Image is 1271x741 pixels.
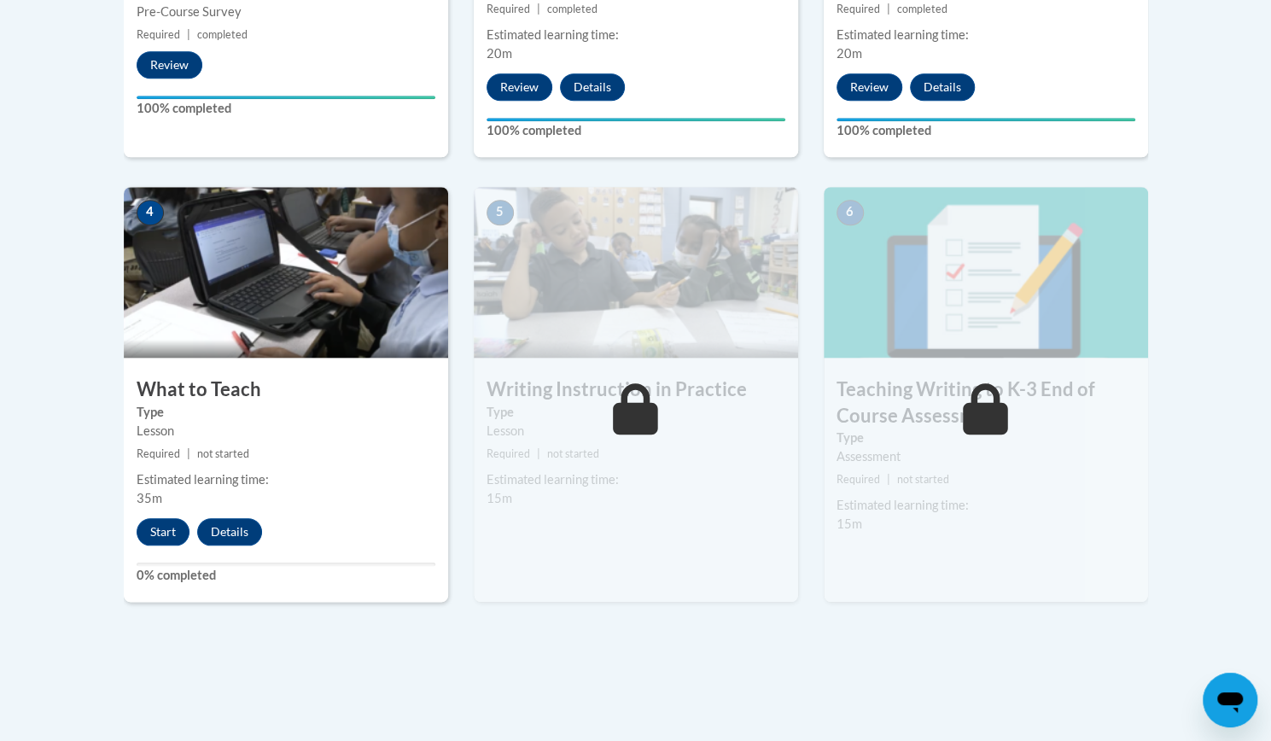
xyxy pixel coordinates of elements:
[547,447,599,460] span: not started
[897,3,947,15] span: completed
[137,99,435,118] label: 100% completed
[137,28,180,41] span: Required
[474,376,798,403] h3: Writing Instruction in Practice
[547,3,598,15] span: completed
[137,518,189,546] button: Start
[137,200,164,225] span: 4
[537,447,540,460] span: |
[837,73,902,101] button: Review
[137,96,435,99] div: Your progress
[837,121,1135,140] label: 100% completed
[487,121,785,140] label: 100% completed
[837,118,1135,121] div: Your progress
[837,200,864,225] span: 6
[837,429,1135,447] label: Type
[487,491,512,505] span: 15m
[837,496,1135,515] div: Estimated learning time:
[124,376,448,403] h3: What to Teach
[137,447,180,460] span: Required
[887,3,890,15] span: |
[137,491,162,505] span: 35m
[824,376,1148,429] h3: Teaching Writing to K-3 End of Course Assessment
[187,28,190,41] span: |
[487,46,512,61] span: 20m
[137,51,202,79] button: Review
[487,118,785,121] div: Your progress
[137,566,435,585] label: 0% completed
[197,28,248,41] span: completed
[887,473,890,486] span: |
[1203,673,1257,727] iframe: Button to launch messaging window
[487,422,785,441] div: Lesson
[837,473,880,486] span: Required
[487,3,530,15] span: Required
[487,447,530,460] span: Required
[487,26,785,44] div: Estimated learning time:
[487,403,785,422] label: Type
[187,447,190,460] span: |
[537,3,540,15] span: |
[487,73,552,101] button: Review
[137,403,435,422] label: Type
[197,447,249,460] span: not started
[487,470,785,489] div: Estimated learning time:
[560,73,625,101] button: Details
[474,187,798,358] img: Course Image
[137,470,435,489] div: Estimated learning time:
[137,3,435,21] div: Pre-Course Survey
[837,26,1135,44] div: Estimated learning time:
[910,73,975,101] button: Details
[837,46,862,61] span: 20m
[824,187,1148,358] img: Course Image
[124,187,448,358] img: Course Image
[137,422,435,441] div: Lesson
[837,3,880,15] span: Required
[487,200,514,225] span: 5
[197,518,262,546] button: Details
[897,473,949,486] span: not started
[837,447,1135,466] div: Assessment
[837,516,862,531] span: 15m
